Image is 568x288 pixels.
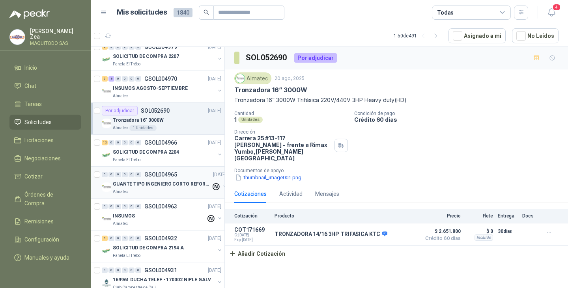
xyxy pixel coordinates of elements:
[234,227,270,233] p: COT171669
[354,116,565,123] p: Crédito 60 días
[234,213,270,219] p: Cotización
[122,172,128,177] div: 0
[9,214,81,229] a: Remisiones
[144,172,177,177] p: GSOL004965
[102,202,223,227] a: 0 0 0 0 0 0 GSOL004963[DATE] Company LogoINSUMOSAlmatec
[102,214,111,224] img: Company Logo
[115,44,121,50] div: 0
[10,30,25,45] img: Company Logo
[498,227,518,236] p: 30 días
[113,244,184,252] p: SOLICITUD DE COMPRA 2194 A
[102,87,111,96] img: Company Logo
[108,204,114,209] div: 0
[24,118,52,126] span: Solicitudes
[275,231,387,238] p: TRONZADORA 14/16 3HP TRIFASICA KTC
[102,119,111,128] img: Company Logo
[113,253,142,259] p: Panela El Trébol
[113,53,179,60] p: SOLICITUD DE COMPRA 2207
[9,151,81,166] a: Negociaciones
[113,85,188,92] p: INSUMOS AGOSTO-SEPTIEMBRE
[24,136,54,145] span: Licitaciones
[24,172,43,181] span: Cotizar
[102,140,108,145] div: 12
[135,140,141,145] div: 0
[234,86,307,94] p: Tronzadora 16” 3000W
[129,76,135,82] div: 0
[117,7,167,18] h1: Mis solicitudes
[208,75,221,83] p: [DATE]
[238,117,263,123] div: Unidades
[102,170,228,195] a: 0 0 0 0 0 0 GSOL004965[DATE] Company LogoGUANTE TIPO INGENIERO CORTO REFORZADOAlmatec
[30,41,81,46] p: MAQUITODO SAS
[135,172,141,177] div: 0
[144,236,177,241] p: GSOL004932
[102,74,223,99] a: 5 8 0 0 0 0 GSOL004970[DATE] Company LogoINSUMOS AGOSTO-SEPTIEMBREAlmatec
[24,154,61,163] span: Negociaciones
[144,204,177,209] p: GSOL004963
[113,189,128,195] p: Almatec
[108,140,114,145] div: 0
[9,115,81,130] a: Solicitudes
[421,227,461,236] span: $ 2.651.800
[9,250,81,265] a: Manuales y ayuda
[234,129,331,135] p: Dirección
[9,97,81,111] a: Tareas
[135,268,141,273] div: 0
[9,60,81,75] a: Inicio
[437,8,454,17] div: Todas
[421,213,461,219] p: Precio
[102,278,111,288] img: Company Logo
[234,135,331,162] p: Carrera 25 #13-117 [PERSON_NAME] - frente a Rimax Yumbo , [PERSON_NAME][GEOGRAPHIC_DATA]
[113,221,128,227] p: Almatec
[24,235,59,244] span: Configuración
[113,276,211,284] p: 169961 DUCHA TELEF - 170002 NIPLE GALV
[421,236,461,241] span: Crédito 60 días
[108,268,114,273] div: 0
[208,203,221,210] p: [DATE]
[102,204,108,209] div: 0
[465,227,493,236] p: $ 0
[102,106,138,115] div: Por adjudicar
[234,72,271,84] div: Almatec
[102,42,223,67] a: 5 0 0 0 0 0 GSOL004979[DATE] Company LogoSOLICITUD DE COMPRA 2207Panela El Trébol
[102,76,108,82] div: 5
[174,8,192,17] span: 1840
[108,44,114,50] div: 0
[115,76,121,82] div: 0
[24,190,74,208] span: Órdenes de Compra
[108,76,114,82] div: 8
[91,103,224,135] a: Por adjudicarSOL052690[DATE] Company LogoTronzadora 16” 3000WAlmatec1 Unidades
[465,213,493,219] p: Flete
[115,204,121,209] div: 0
[122,268,128,273] div: 0
[102,172,108,177] div: 0
[122,236,128,241] div: 0
[108,236,114,241] div: 0
[208,107,221,115] p: [DATE]
[129,204,135,209] div: 0
[512,28,559,43] button: No Leídos
[498,213,518,219] p: Entrega
[208,267,221,274] p: [DATE]
[135,204,141,209] div: 0
[24,63,37,72] span: Inicio
[275,213,417,219] p: Producto
[234,233,270,238] span: C: [DATE]
[102,44,108,50] div: 5
[234,168,565,173] p: Documentos de apoyo
[552,4,561,11] span: 4
[113,61,142,67] p: Panela El Trébol
[115,140,121,145] div: 0
[129,268,135,273] div: 0
[102,268,108,273] div: 0
[144,140,177,145] p: GSOL004966
[135,236,141,241] div: 0
[122,140,128,145] div: 0
[129,140,135,145] div: 0
[9,9,50,19] img: Logo peakr
[448,28,506,43] button: Asignado a mi
[129,125,157,131] div: 1 Unidades
[24,253,69,262] span: Manuales y ayuda
[24,217,54,226] span: Remisiones
[102,55,111,64] img: Company Logo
